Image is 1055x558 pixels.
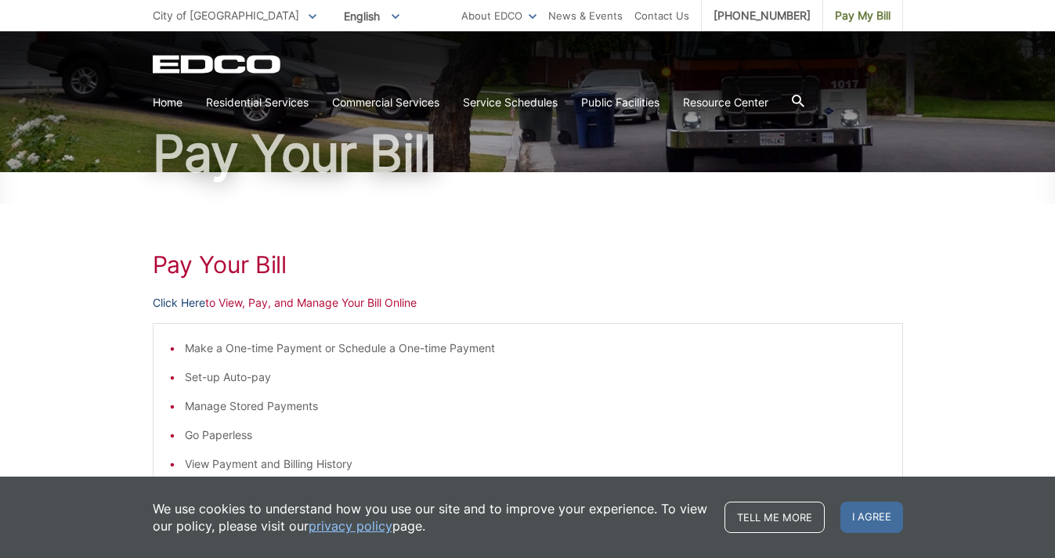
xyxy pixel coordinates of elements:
[153,250,903,279] h1: Pay Your Bill
[153,9,299,22] span: City of [GEOGRAPHIC_DATA]
[548,7,623,24] a: News & Events
[206,94,309,111] a: Residential Services
[724,502,825,533] a: Tell me more
[153,294,903,311] p: to View, Pay, and Manage Your Bill Online
[185,398,887,415] li: Manage Stored Payments
[634,7,689,24] a: Contact Us
[581,94,659,111] a: Public Facilities
[153,294,205,311] a: Click Here
[185,369,887,386] li: Set-up Auto-pay
[683,94,768,111] a: Resource Center
[461,7,537,24] a: About EDCO
[185,427,887,444] li: Go Paperless
[153,128,903,178] h1: Pay Your Bill
[332,3,411,29] span: English
[153,94,182,111] a: Home
[309,517,392,535] a: privacy policy
[463,94,558,111] a: Service Schedules
[835,7,891,24] span: Pay My Bill
[185,340,887,357] li: Make a One-time Payment or Schedule a One-time Payment
[153,500,709,535] p: We use cookies to understand how you use our site and to improve your experience. To view our pol...
[153,55,283,74] a: EDCD logo. Return to the homepage.
[185,455,887,473] li: View Payment and Billing History
[332,94,439,111] a: Commercial Services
